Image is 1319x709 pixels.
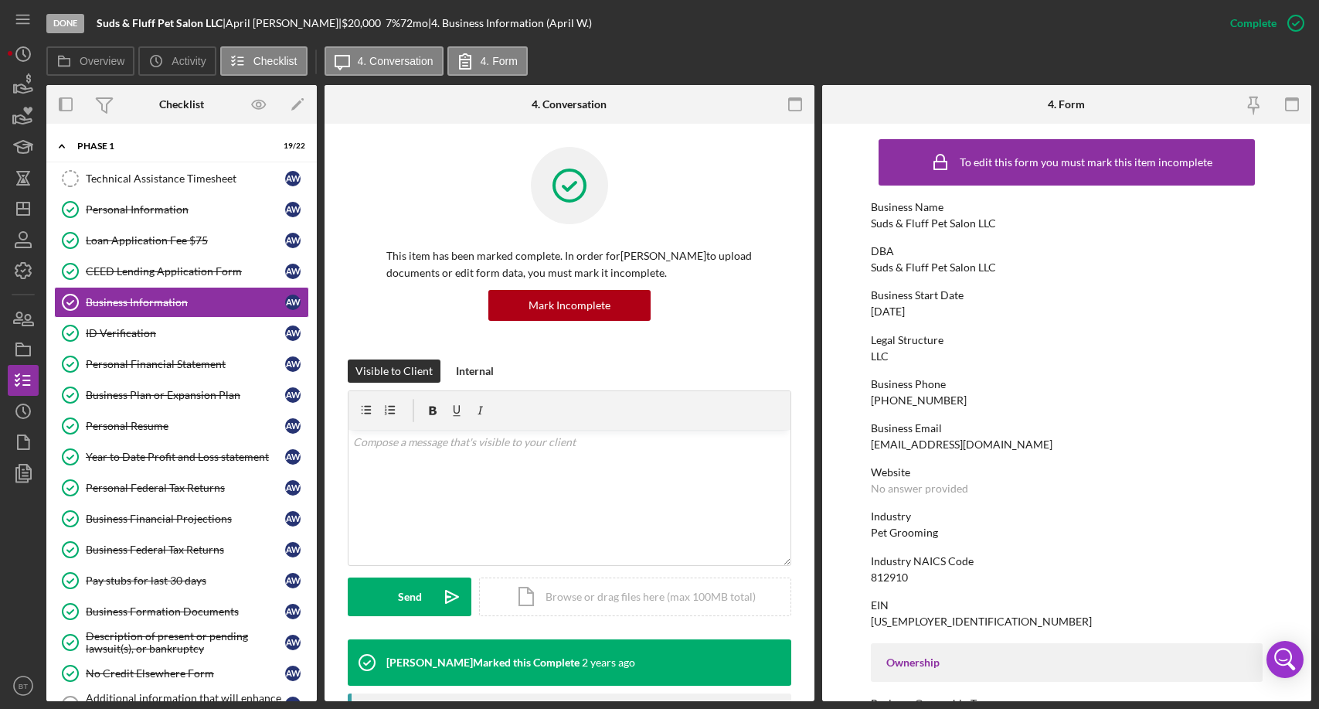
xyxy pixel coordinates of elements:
[358,55,433,67] label: 4. Conversation
[285,387,301,403] div: A W
[86,513,285,525] div: Business Financial Projections
[138,46,216,76] button: Activity
[65,700,74,709] tspan: 17
[871,350,889,363] div: LLC
[871,305,905,318] div: [DATE]
[86,605,285,618] div: Business Formation Documents
[86,451,285,463] div: Year to Date Profit and Loss statement
[86,172,285,185] div: Technical Assistance Timesheet
[97,16,223,29] b: Suds & Fluff Pet Salon LLC
[871,217,996,230] div: Suds & Fluff Pet Salon LLC
[54,163,309,194] a: Technical Assistance TimesheetAW
[285,604,301,619] div: A W
[54,287,309,318] a: Business InformationAW
[285,573,301,588] div: A W
[342,17,386,29] div: $20,000
[398,578,422,616] div: Send
[1048,98,1085,111] div: 4. Form
[871,201,1263,213] div: Business Name
[172,55,206,67] label: Activity
[871,378,1263,390] div: Business Phone
[285,480,301,496] div: A W
[54,225,309,256] a: Loan Application Fee $75AW
[488,290,651,321] button: Mark Incomplete
[285,511,301,527] div: A W
[46,46,134,76] button: Overview
[54,441,309,472] a: Year to Date Profit and Loss statementAW
[54,411,309,441] a: Personal ResumeAW
[54,194,309,225] a: Personal InformationAW
[220,46,308,76] button: Checklist
[285,171,301,186] div: A W
[355,360,433,383] div: Visible to Client
[54,256,309,287] a: CEED Lending Application FormAW
[86,482,285,494] div: Personal Federal Tax Returns
[86,327,285,339] div: ID Verification
[456,360,494,383] div: Internal
[871,555,1263,568] div: Industry NAICS Code
[159,98,204,111] div: Checklist
[253,55,297,67] label: Checklist
[447,46,528,76] button: 4. Form
[86,420,285,432] div: Personal Resume
[348,360,440,383] button: Visible to Client
[1266,641,1304,678] div: Open Intercom Messenger
[54,565,309,596] a: Pay stubs for last 30 daysAW
[428,17,592,29] div: | 4. Business Information (April W.)
[54,349,309,380] a: Personal Financial StatementAW
[285,202,301,217] div: A W
[285,356,301,372] div: A W
[285,666,301,681] div: A W
[871,334,1263,346] div: Legal Structure
[285,449,301,465] div: A W
[97,17,226,29] div: |
[54,380,309,411] a: Business Plan or Expansion PlanAW
[19,682,28,690] text: BT
[285,295,301,310] div: A W
[871,482,968,495] div: No answer provided
[86,630,285,655] div: Description of present or pending lawsuit(s), or bankruptcy
[86,234,285,247] div: Loan Application Fee $75
[54,472,309,503] a: Personal Federal Tax ReturnsAW
[325,46,444,76] button: 4. Conversation
[54,627,309,658] a: Description of present or pending lawsuit(s), or bankruptcyAW
[285,264,301,279] div: A W
[54,534,309,565] a: Business Federal Tax ReturnsAW
[86,389,285,401] div: Business Plan or Expansion Plan
[285,542,301,557] div: A W
[226,17,342,29] div: April [PERSON_NAME] |
[448,360,501,383] button: Internal
[871,394,967,407] div: [PHONE_NUMBER]
[86,544,285,556] div: Business Federal Tax Returns
[80,55,124,67] label: Overview
[871,245,1263,257] div: DBA
[285,326,301,341] div: A W
[871,466,1263,479] div: Website
[386,656,580,669] div: [PERSON_NAME] Marked this Complete
[1230,8,1277,39] div: Complete
[871,422,1263,435] div: Business Email
[285,418,301,434] div: A W
[77,141,267,151] div: Phase 1
[86,203,285,216] div: Personal Information
[960,156,1212,169] div: To edit this form you must mark this item incomplete
[871,510,1263,523] div: Industry
[871,261,996,274] div: Suds & Fluff Pet Salon LLC
[8,670,39,701] button: BT
[54,596,309,627] a: Business Formation DocumentsAW
[871,527,938,539] div: Pet Grooming
[54,503,309,534] a: Business Financial ProjectionsAW
[285,233,301,248] div: A W
[871,615,1092,628] div: [US_EMPLOYER_IDENTIFICATION_NUMBER]
[348,578,471,616] button: Send
[277,141,305,151] div: 19 / 22
[871,571,908,584] div: 812910
[86,574,285,587] div: Pay stubs for last 30 days
[871,289,1263,302] div: Business Start Date
[86,358,285,370] div: Personal Financial Statement
[386,247,753,282] p: This item has been marked complete. In order for [PERSON_NAME] to upload documents or edit form d...
[529,290,610,321] div: Mark Incomplete
[54,658,309,689] a: No Credit Elsewhere FormAW
[54,318,309,349] a: ID VerificationAW
[86,667,285,680] div: No Credit Elsewhere Form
